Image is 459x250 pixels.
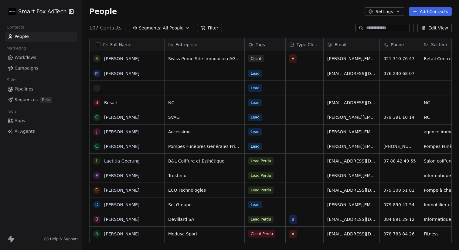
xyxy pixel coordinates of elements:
[248,230,275,238] span: Client Perdu
[327,143,376,149] span: [PERSON_NAME][EMAIL_ADDRESS][DOMAIN_NAME]
[7,6,65,17] button: Smart Fox AdTech
[139,25,161,31] span: Segments:
[104,217,139,222] a: [PERSON_NAME]
[380,38,420,51] div: Phone
[168,114,241,120] span: SVAG
[248,201,262,208] span: Lead
[335,42,346,48] span: Email
[409,7,452,16] button: Add Contacts
[89,24,121,32] span: 107 Contacts
[327,187,376,193] span: [EMAIL_ADDRESS][DOMAIN_NAME]
[4,75,20,84] span: Sales
[248,55,264,62] span: Client
[15,54,36,61] span: Workflows
[15,118,25,124] span: Apps
[248,70,262,77] span: Lead
[104,231,139,236] a: [PERSON_NAME]
[5,126,77,136] a: AI Agents
[18,8,67,15] span: Smart Fox AdTech
[327,100,376,106] span: [EMAIL_ADDRESS][DOMAIN_NAME]
[95,231,98,237] div: N
[4,107,19,116] span: Tools
[168,231,241,237] span: Medusa Sport
[5,63,77,73] a: Campaigns
[4,44,29,53] span: Marketing
[168,143,241,149] span: Pompes Funèbres Générales Fribourg – PFG BRODARD SA
[248,84,262,92] span: Lead
[104,100,118,105] a: Besart
[324,38,379,51] div: Email
[95,114,99,120] div: G
[292,231,294,237] span: A
[383,158,416,164] span: 07 88 42 49 55
[383,187,416,193] span: 079 308 51 81
[90,51,165,243] div: grid
[175,42,197,48] span: Entreprise
[95,187,99,193] div: D
[297,42,320,48] span: Type Client
[104,173,139,178] a: [PERSON_NAME]
[5,32,77,42] a: People
[292,56,294,62] span: A
[248,216,274,223] span: Lead Perdu
[168,129,241,135] span: Accessimo
[104,129,139,134] a: [PERSON_NAME]
[50,237,78,241] span: Help & Support
[168,202,241,208] span: Sol Groupe
[5,84,77,94] a: Pipelines
[383,56,416,62] span: 021 310 76 47
[248,99,262,106] span: Lead
[327,173,376,179] span: [PERSON_NAME][EMAIL_ADDRESS][DOMAIN_NAME]
[95,143,99,149] div: G
[383,202,416,208] span: 079 890 47 54
[104,202,139,207] a: [PERSON_NAME]
[365,7,404,16] button: Settings
[168,187,241,193] span: ECO Technologies
[5,95,77,105] a: SequencesBeta
[95,201,99,208] div: D
[245,38,285,51] div: Tags
[15,33,29,40] span: People
[44,237,78,241] a: Help & Support
[383,231,416,237] span: 078 783 84 26
[256,42,265,48] span: Tags
[168,100,241,106] span: NC
[248,114,262,121] span: Lead
[96,158,98,164] div: L
[165,38,244,51] div: Entreprise
[327,70,376,77] span: [EMAIL_ADDRESS][DOMAIN_NAME]
[391,42,404,48] span: Phone
[327,202,376,208] span: [PERSON_NAME][EMAIL_ADDRESS][DOMAIN_NAME]
[15,128,35,135] span: AI Agents
[327,158,376,164] span: [EMAIL_ADDRESS][DOMAIN_NAME]
[95,70,99,77] div: M
[383,216,416,222] span: 084 891 29 12
[248,187,274,194] span: Lead Perdu
[5,116,77,126] a: Apps
[4,23,27,32] span: Contacts
[248,172,274,179] span: Lead Perdu
[248,143,262,150] span: Lead
[89,7,117,16] span: People
[90,38,164,51] div: Full Name
[327,231,376,237] span: [EMAIL_ADDRESS][DOMAIN_NAME]
[15,97,38,103] span: Sequences
[95,56,98,62] div: A
[40,97,52,103] span: Beta
[248,157,274,165] span: Lead Perdu
[417,24,452,32] button: Edit View
[168,56,241,62] span: Swiss Prime Site Immobilien AG ([GEOGRAPHIC_DATA])
[96,128,97,135] div: J
[15,65,38,71] span: Campaigns
[286,38,323,51] div: Type Client
[327,129,376,135] span: [PERSON_NAME][EMAIL_ADDRESS][PERSON_NAME][DOMAIN_NAME]
[168,158,241,164] span: B&L Coiffure et Esthétique
[383,114,416,120] span: 079 391 10 14
[96,172,98,179] div: P
[431,42,447,48] span: Secteur
[104,144,139,149] a: [PERSON_NAME]
[327,114,376,120] span: [PERSON_NAME][EMAIL_ADDRESS][DOMAIN_NAME]
[168,216,241,222] span: Devillard SA
[163,25,183,31] span: All People
[327,216,376,222] span: [EMAIL_ADDRESS][DOMAIN_NAME]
